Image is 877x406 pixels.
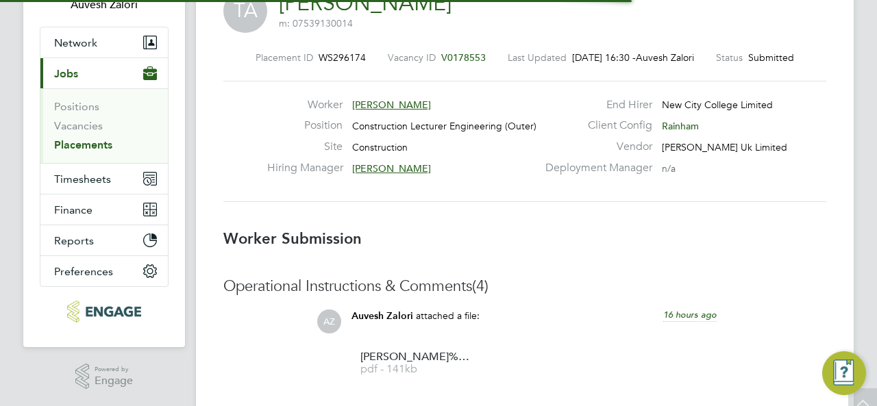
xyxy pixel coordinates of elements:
span: V0178553 [441,51,486,64]
span: 16 hours ago [663,309,717,320]
span: New City College Limited [662,99,773,111]
span: Engage [95,375,133,387]
span: (4) [472,277,489,295]
span: Reports [54,234,94,247]
div: Jobs [40,88,168,163]
b: Worker Submission [223,229,362,248]
button: Finance [40,194,168,225]
button: Reports [40,225,168,255]
label: Site [267,140,343,154]
label: End Hirer [537,98,652,112]
h3: Operational Instructions & Comments [223,277,826,296]
button: Preferences [40,256,168,286]
button: Engage Resource Center [822,351,866,395]
label: Position [267,118,343,133]
a: Powered byEngage [75,364,134,390]
label: Worker [267,98,343,112]
a: Placements [54,138,112,151]
button: Network [40,27,168,58]
span: Construction Lecturer Engineering (Outer) [352,120,536,132]
span: AZ [317,309,341,333]
span: Powered by [95,364,133,375]
label: Hiring Manager [267,161,343,175]
button: Timesheets [40,164,168,194]
span: Finance [54,203,92,216]
img: morganhunt-logo-retina.png [67,301,140,322]
span: Preferences [54,265,113,278]
a: Go to home page [40,301,169,322]
label: Status [716,51,743,64]
a: Positions [54,100,99,113]
a: Vacancies [54,119,103,132]
span: Construction [352,141,408,153]
span: Jobs [54,67,78,80]
span: pdf - 141kb [360,364,470,375]
label: Placement ID [256,51,313,64]
span: [PERSON_NAME]%20Ahmed%20-%20MH%20CV.cleaned [360,352,470,362]
span: Submitted [748,51,794,64]
span: Auvesh Zalori [351,310,413,322]
span: [PERSON_NAME] [352,99,431,111]
span: Auvesh Zalori [636,51,694,64]
span: n/a [662,162,676,175]
span: [DATE] 16:30 - [572,51,636,64]
span: [PERSON_NAME] Uk Limited [662,141,787,153]
span: Rainham [662,120,699,132]
span: Network [54,36,97,49]
button: Jobs [40,58,168,88]
label: Client Config [537,118,652,133]
span: WS296174 [319,51,366,64]
label: Vendor [537,140,652,154]
label: Last Updated [508,51,567,64]
label: Deployment Manager [537,161,652,175]
span: attached a file: [416,309,480,322]
a: [PERSON_NAME]%20Ahmed%20-%20MH%20CV.cleaned pdf - 141kb [360,352,470,375]
span: [PERSON_NAME] [352,162,431,175]
span: m: 07539130014 [279,17,353,29]
span: Timesheets [54,173,111,186]
label: Vacancy ID [388,51,436,64]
